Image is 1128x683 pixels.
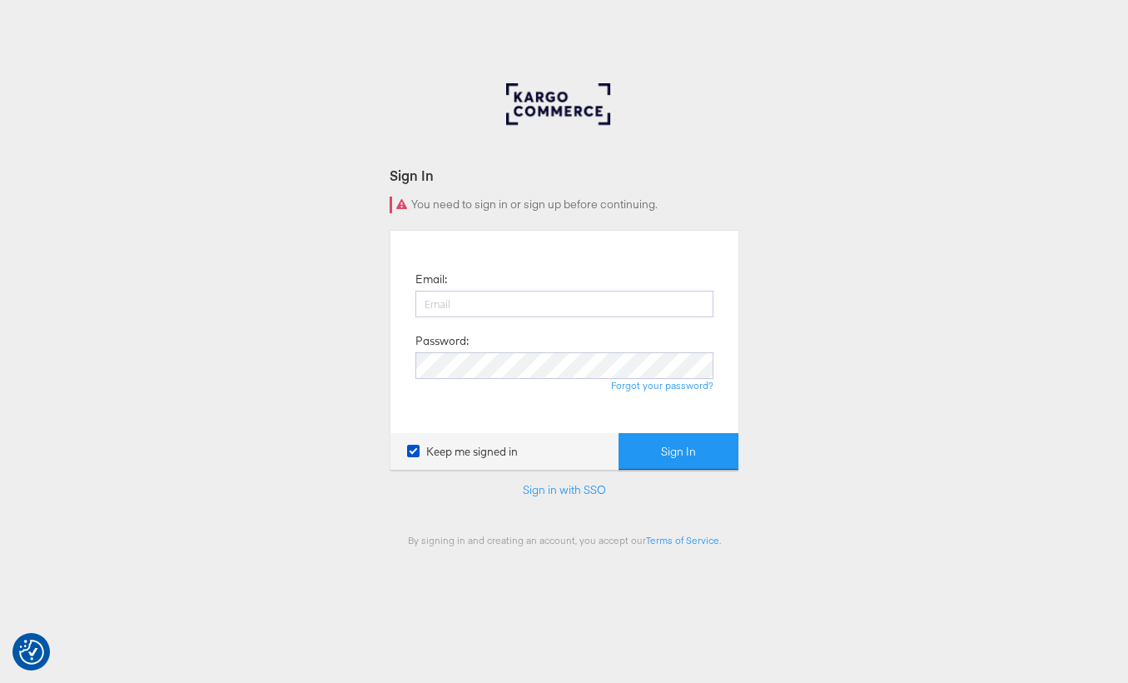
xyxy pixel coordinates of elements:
[646,534,719,546] a: Terms of Service
[415,333,469,349] label: Password:
[415,291,713,317] input: Email
[407,444,518,460] label: Keep me signed in
[19,640,44,665] img: Revisit consent button
[415,272,447,287] label: Email:
[523,482,606,497] a: Sign in with SSO
[390,534,739,546] div: By signing in and creating an account, you accept our .
[390,197,739,213] div: You need to sign in or sign up before continuing.
[619,433,738,471] button: Sign In
[19,640,44,665] button: Consent Preferences
[611,379,713,391] a: Forgot your password?
[390,166,739,185] div: Sign In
